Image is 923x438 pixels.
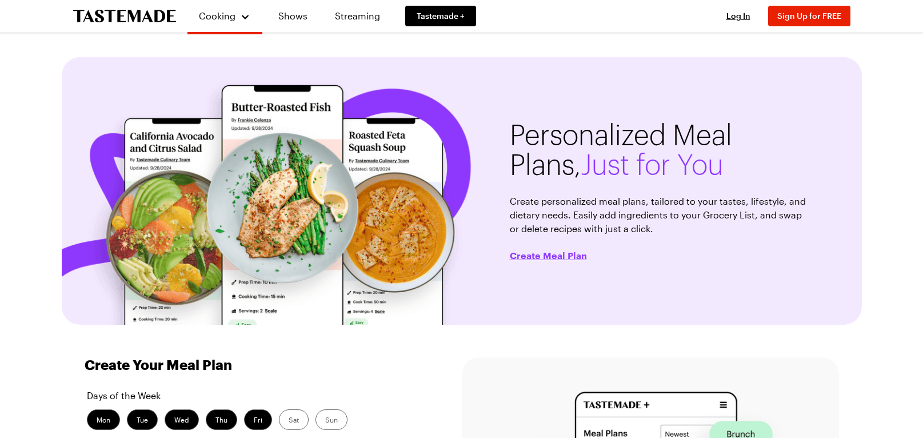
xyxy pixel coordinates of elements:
p: Days of the Week [87,389,425,403]
button: Sign Up for FREE [768,6,850,26]
label: Sun [315,409,347,430]
span: Sign Up for FREE [777,11,841,21]
label: Mon [87,409,120,430]
label: Thu [206,409,237,430]
label: Tue [127,409,158,430]
h1: Personalized Meal Plans, [510,121,807,181]
span: Just for You [581,152,724,180]
span: Log In [726,11,750,21]
label: Sat [279,409,309,430]
label: Fri [244,409,272,430]
button: Log In [716,10,761,22]
h1: Create Your Meal Plan [85,357,232,373]
p: Create personalized meal plans, tailored to your tastes, lifestyle, and dietary needs. Easily add... [510,194,807,236]
a: To Tastemade Home Page [73,10,176,23]
a: Tastemade + [405,6,476,26]
label: Wed [165,409,199,430]
span: Tastemade + [417,10,465,22]
img: personalized meal plans banner [62,66,476,325]
button: Cooking [199,5,251,27]
span: Cooking [199,10,235,21]
button: Create Meal Plan [510,249,587,261]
